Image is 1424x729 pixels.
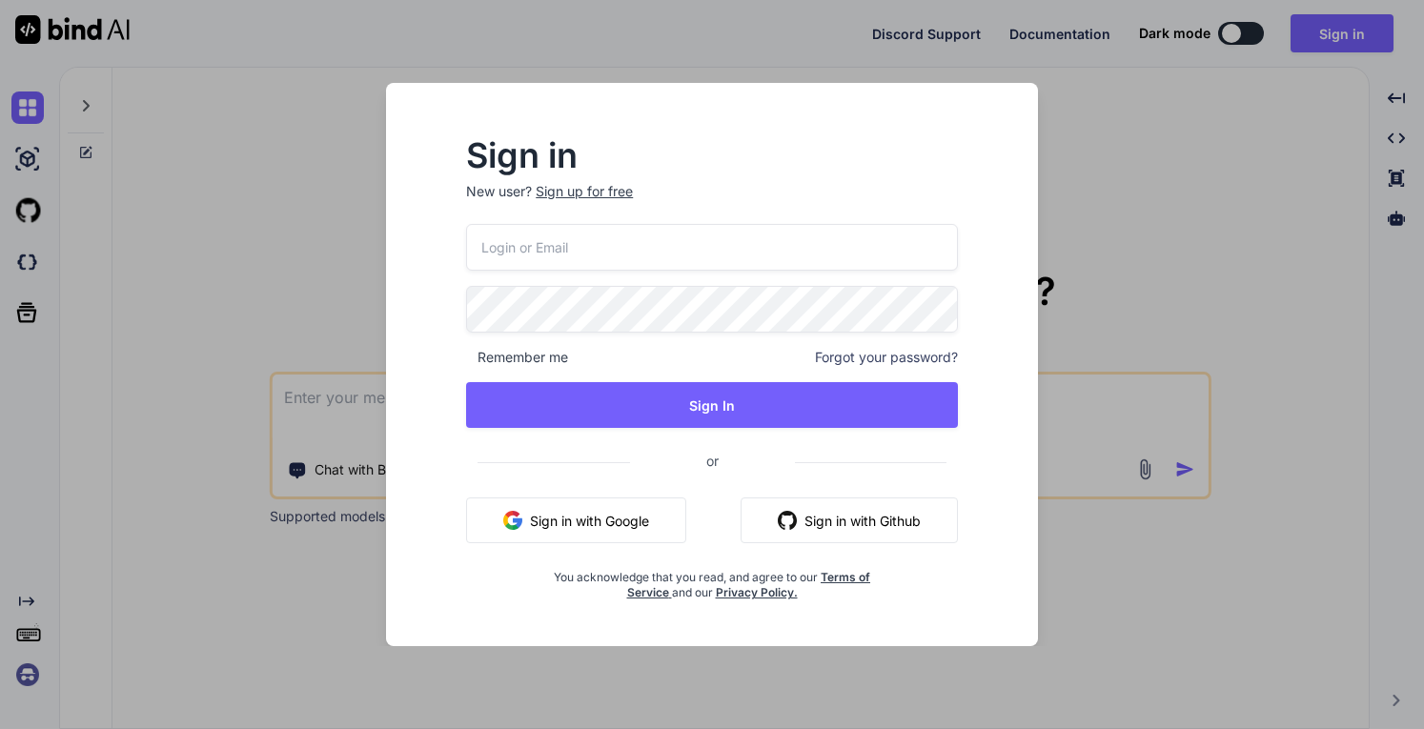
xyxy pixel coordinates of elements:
a: Privacy Policy. [716,585,798,599]
h2: Sign in [466,140,958,171]
span: Remember me [466,348,568,367]
button: Sign In [466,382,958,428]
a: Terms of Service [627,570,871,599]
div: You acknowledge that you read, and agree to our and our [548,558,876,600]
button: Sign in with Github [741,497,958,543]
span: or [630,437,795,484]
span: Forgot your password? [815,348,958,367]
button: Sign in with Google [466,497,686,543]
input: Login or Email [466,224,958,271]
p: New user? [466,182,958,224]
div: Sign up for free [536,182,633,201]
img: github [778,511,797,530]
img: google [503,511,522,530]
